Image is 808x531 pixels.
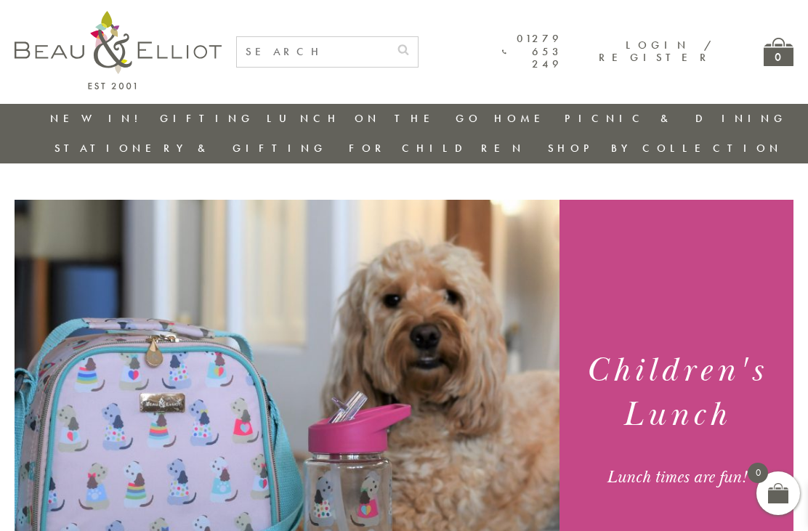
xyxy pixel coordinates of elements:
span: 0 [748,463,768,483]
a: New in! [50,111,148,126]
a: 0 [764,38,793,66]
a: Stationery & Gifting [54,141,327,155]
a: Shop by collection [548,141,783,155]
input: SEARCH [237,37,389,67]
a: Picnic & Dining [565,111,787,126]
a: For Children [349,141,525,155]
a: Gifting [160,111,254,126]
a: Home [494,111,552,126]
a: Lunch On The Go [267,111,482,126]
h1: Children's Lunch [571,349,781,437]
div: Lunch times are fun! [571,466,781,488]
img: logo [15,11,222,89]
a: 01279 653 249 [502,33,562,70]
a: Login / Register [599,38,713,65]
